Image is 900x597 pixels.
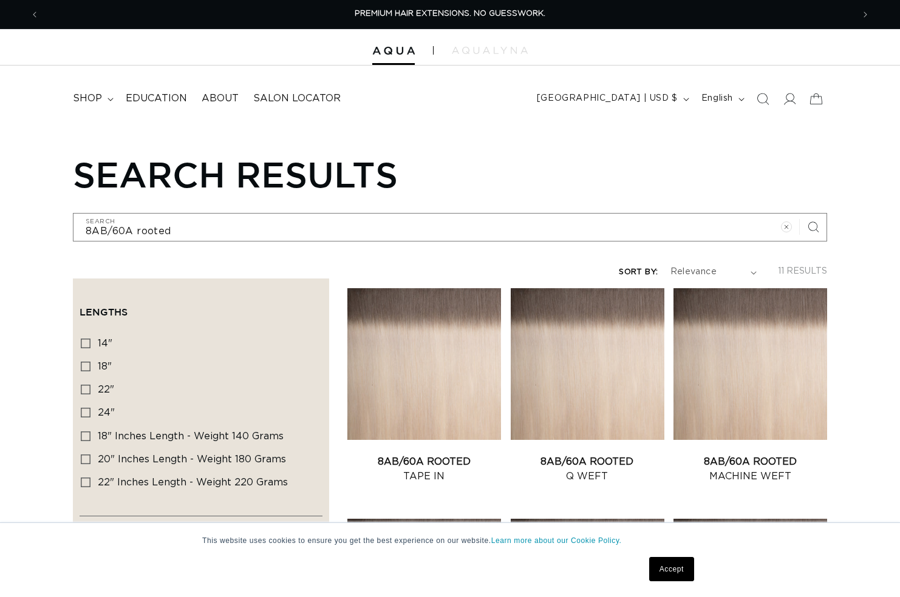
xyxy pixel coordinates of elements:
a: Salon Locator [246,85,348,112]
button: Next announcement [852,3,879,26]
span: 18" [98,362,112,371]
button: Search [800,214,827,240]
summary: shop [66,85,118,112]
img: Aqua Hair Extensions [372,47,415,55]
span: 24" [98,408,115,417]
p: This website uses cookies to ensure you get the best experience on our website. [202,535,698,546]
span: Salon Locator [253,92,341,105]
summary: Search [749,86,776,112]
button: [GEOGRAPHIC_DATA] | USD $ [530,87,694,110]
a: 8AB/60A Rooted Machine Weft [673,454,827,484]
img: aqualyna.com [452,47,528,54]
span: shop [73,92,102,105]
input: Search [73,214,827,241]
span: [GEOGRAPHIC_DATA] | USD $ [537,92,678,105]
h1: Search results [73,153,827,195]
span: 11 results [778,267,827,275]
span: About [202,92,239,105]
a: 8AB/60A Rooted Q Weft [511,454,664,484]
span: 22" Inches length - Weight 220 grams [98,477,288,487]
summary: Lengths (0 selected) [80,285,322,329]
summary: AquaLyna Hair Extensions (0 selected) [80,516,322,560]
label: Sort by: [619,268,658,276]
a: Education [118,85,194,112]
button: Clear search term [773,214,800,240]
span: 20" Inches length - Weight 180 grams [98,454,286,464]
a: Learn more about our Cookie Policy. [491,536,622,545]
span: English [701,92,733,105]
span: Education [126,92,187,105]
span: 18" Inches length - Weight 140 grams [98,431,284,441]
a: 8AB/60A Rooted Tape In [347,454,501,484]
span: PREMIUM HAIR EXTENSIONS. NO GUESSWORK. [355,10,545,18]
span: 14" [98,339,112,348]
button: Previous announcement [21,3,48,26]
span: Lengths [80,306,128,317]
button: English [694,87,749,110]
span: 22" [98,385,114,394]
a: About [194,85,246,112]
a: Accept [649,557,694,581]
